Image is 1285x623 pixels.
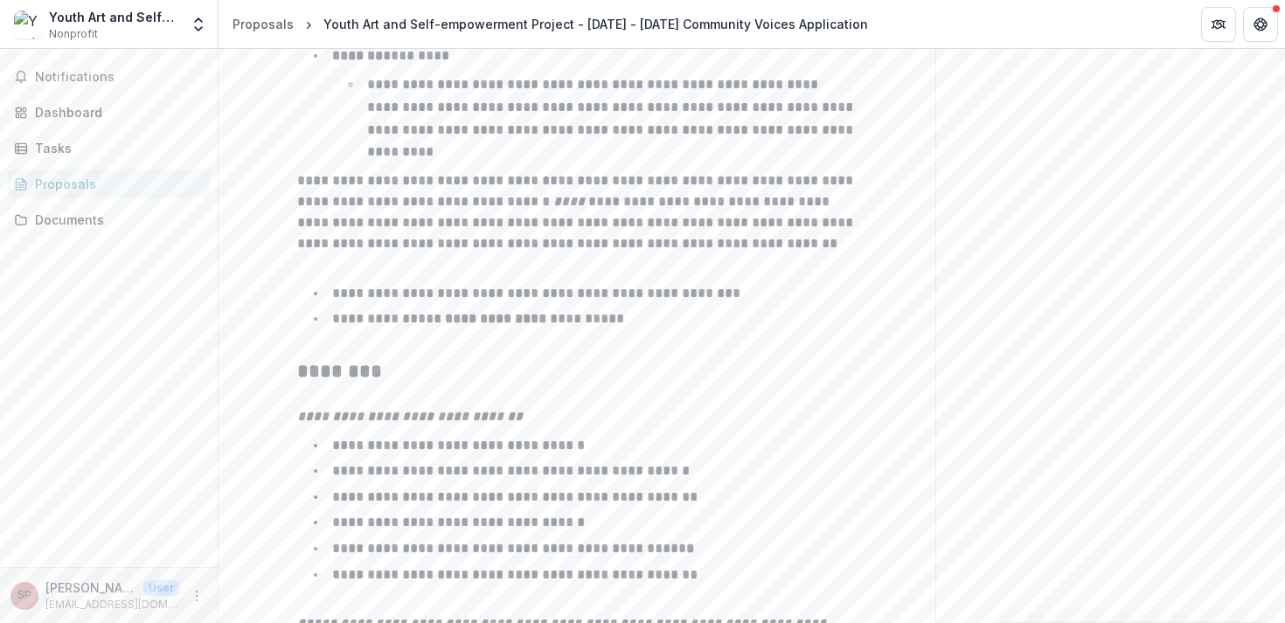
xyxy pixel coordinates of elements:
div: Youth Art and Self-empowerment Project - [DATE] - [DATE] Community Voices Application [323,15,868,33]
button: Partners [1201,7,1236,42]
p: [EMAIL_ADDRESS][DOMAIN_NAME] [45,597,179,613]
div: Tasks [35,139,197,157]
button: More [186,585,207,606]
a: Proposals [7,170,211,198]
nav: breadcrumb [226,11,875,37]
img: Youth Art and Self-empowerment Project [14,10,42,38]
div: Documents [35,211,197,229]
span: Nonprofit [49,26,98,42]
a: Proposals [226,11,301,37]
a: Dashboard [7,98,211,127]
p: [PERSON_NAME] [45,578,136,597]
div: Stella Plenk [17,590,31,601]
div: Proposals [233,15,294,33]
p: User [143,580,179,596]
div: Dashboard [35,103,197,121]
button: Get Help [1243,7,1278,42]
a: Tasks [7,134,211,163]
div: Proposals [35,175,197,193]
button: Notifications [7,63,211,91]
div: Youth Art and Self-empowerment Project [49,8,179,26]
a: Documents [7,205,211,234]
span: Notifications [35,70,204,85]
button: Open entity switcher [186,7,211,42]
